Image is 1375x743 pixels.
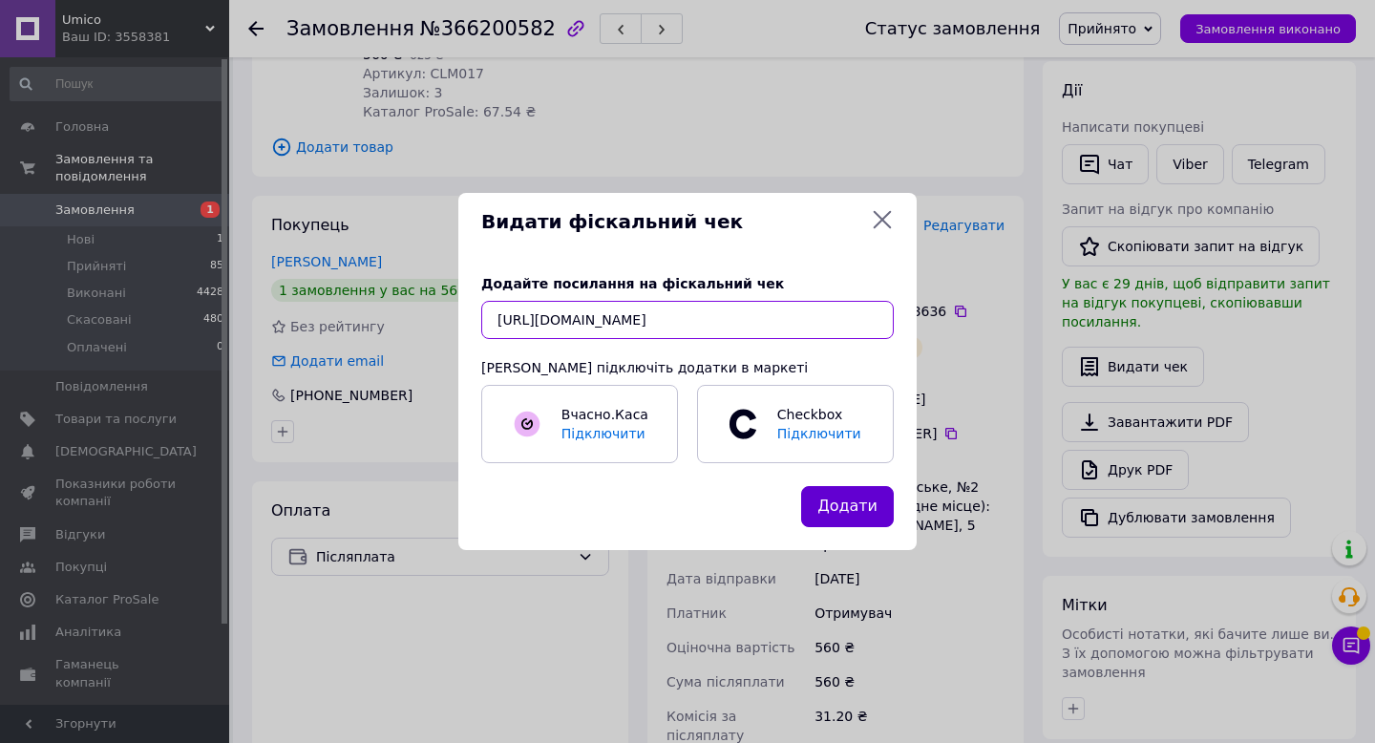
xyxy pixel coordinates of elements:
a: Вчасно.КасаПідключити [481,385,678,463]
div: [PERSON_NAME] підключіть додатки в маркеті [481,358,894,377]
span: Додайте посилання на фіскальний чек [481,276,784,291]
span: Вчасно.Каса [561,407,648,422]
span: Checkbox [768,405,873,443]
input: URL чека [481,301,894,339]
span: Видати фіскальний чек [481,208,863,236]
a: CheckboxПідключити [697,385,894,463]
button: Додати [801,486,894,527]
span: Підключити [561,426,645,441]
span: Підключити [777,426,861,441]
